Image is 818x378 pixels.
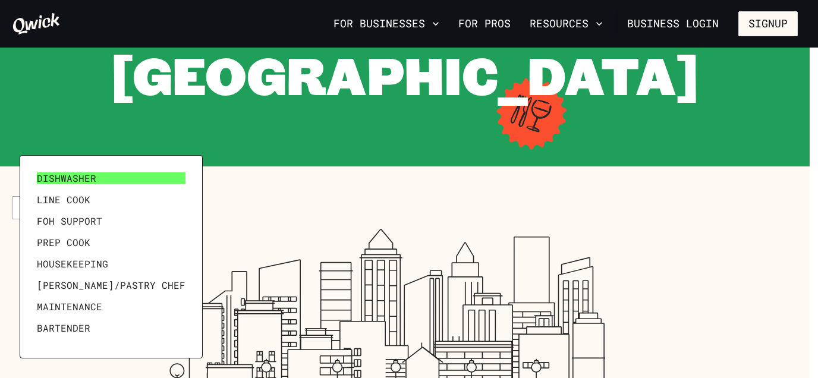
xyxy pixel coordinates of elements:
span: FOH Support [37,215,102,227]
span: Prep Cook [37,237,90,248]
span: Bartender [37,322,90,334]
span: Barback [37,344,78,355]
span: Dishwasher [37,172,96,184]
span: Housekeeping [37,258,108,270]
span: [PERSON_NAME]/Pastry Chef [37,279,185,291]
span: Line Cook [37,194,90,206]
ul: View different position [32,168,190,346]
span: Maintenance [37,301,102,313]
